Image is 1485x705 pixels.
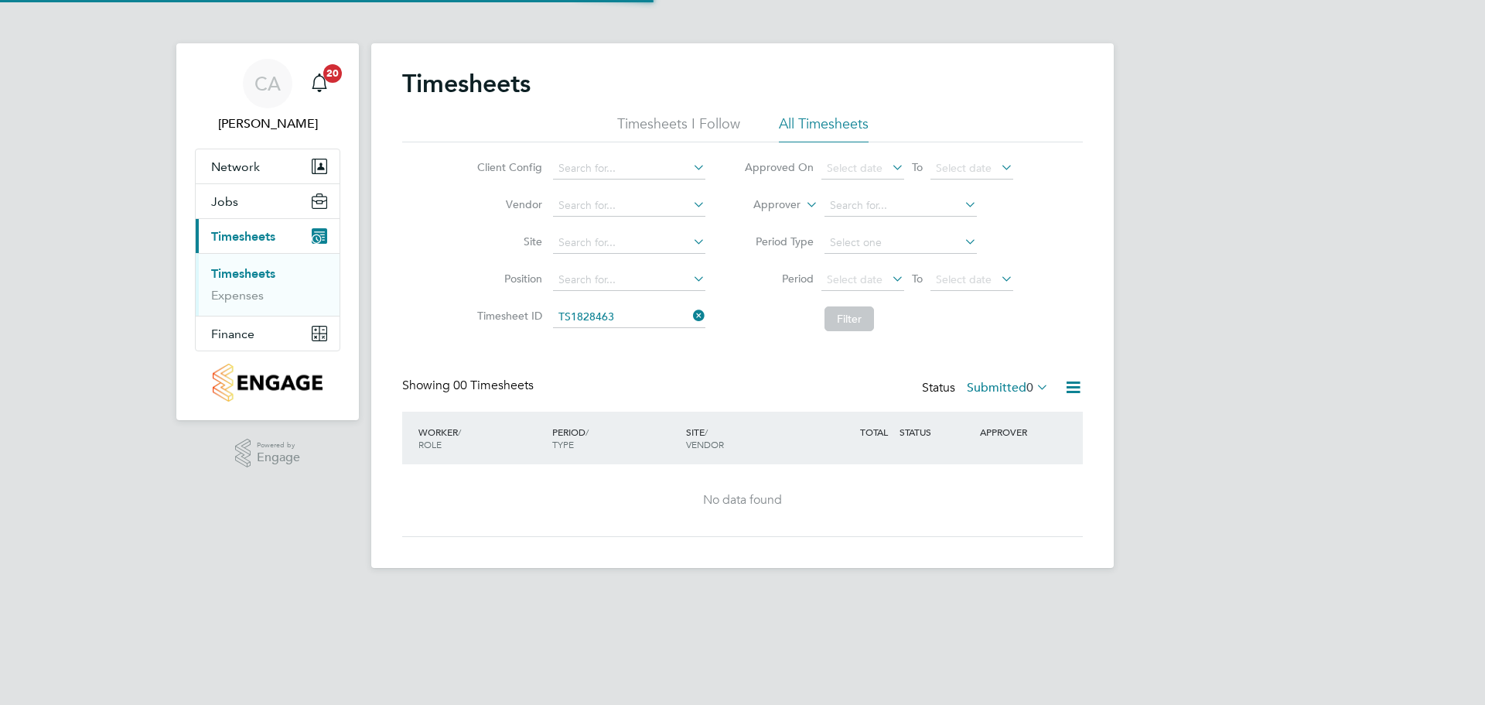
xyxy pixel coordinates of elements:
[196,219,340,253] button: Timesheets
[473,234,542,248] label: Site
[176,43,359,420] nav: Main navigation
[744,272,814,286] label: Period
[213,364,322,402] img: countryside-properties-logo-retina.png
[254,74,281,94] span: CA
[967,380,1049,395] label: Submitted
[553,195,705,217] input: Search for...
[860,426,888,438] span: TOTAL
[211,194,238,209] span: Jobs
[1026,380,1033,395] span: 0
[686,438,724,450] span: VENDOR
[304,59,335,108] a: 20
[418,492,1067,508] div: No data found
[195,115,340,133] span: Christopher Ashcroft
[195,364,340,402] a: Go to home page
[936,272,992,286] span: Select date
[585,426,589,438] span: /
[402,68,531,99] h2: Timesheets
[936,161,992,175] span: Select date
[553,158,705,180] input: Search for...
[896,418,976,446] div: STATUS
[453,378,534,393] span: 00 Timesheets
[257,439,300,452] span: Powered by
[922,378,1052,399] div: Status
[827,161,882,175] span: Select date
[473,272,542,286] label: Position
[617,115,740,142] li: Timesheets I Follow
[907,157,927,177] span: To
[257,451,300,464] span: Engage
[196,184,340,218] button: Jobs
[907,269,927,289] span: To
[682,418,816,458] div: SITE
[235,439,301,468] a: Powered byEngage
[196,253,340,316] div: Timesheets
[473,160,542,174] label: Client Config
[196,149,340,183] button: Network
[827,272,882,286] span: Select date
[553,306,705,328] input: Search for...
[824,232,977,254] input: Select one
[824,195,977,217] input: Search for...
[548,418,682,458] div: PERIOD
[553,269,705,291] input: Search for...
[553,232,705,254] input: Search for...
[415,418,548,458] div: WORKER
[473,197,542,211] label: Vendor
[196,317,340,351] button: Finance
[323,64,342,83] span: 20
[211,159,260,174] span: Network
[744,234,814,248] label: Period Type
[705,426,708,438] span: /
[458,426,461,438] span: /
[402,378,537,394] div: Showing
[211,327,254,341] span: Finance
[779,115,869,142] li: All Timesheets
[552,438,574,450] span: TYPE
[731,197,801,213] label: Approver
[418,438,442,450] span: ROLE
[195,59,340,133] a: CA[PERSON_NAME]
[976,418,1057,446] div: APPROVER
[211,266,275,281] a: Timesheets
[473,309,542,323] label: Timesheet ID
[211,288,264,303] a: Expenses
[744,160,814,174] label: Approved On
[211,229,275,244] span: Timesheets
[824,306,874,331] button: Filter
